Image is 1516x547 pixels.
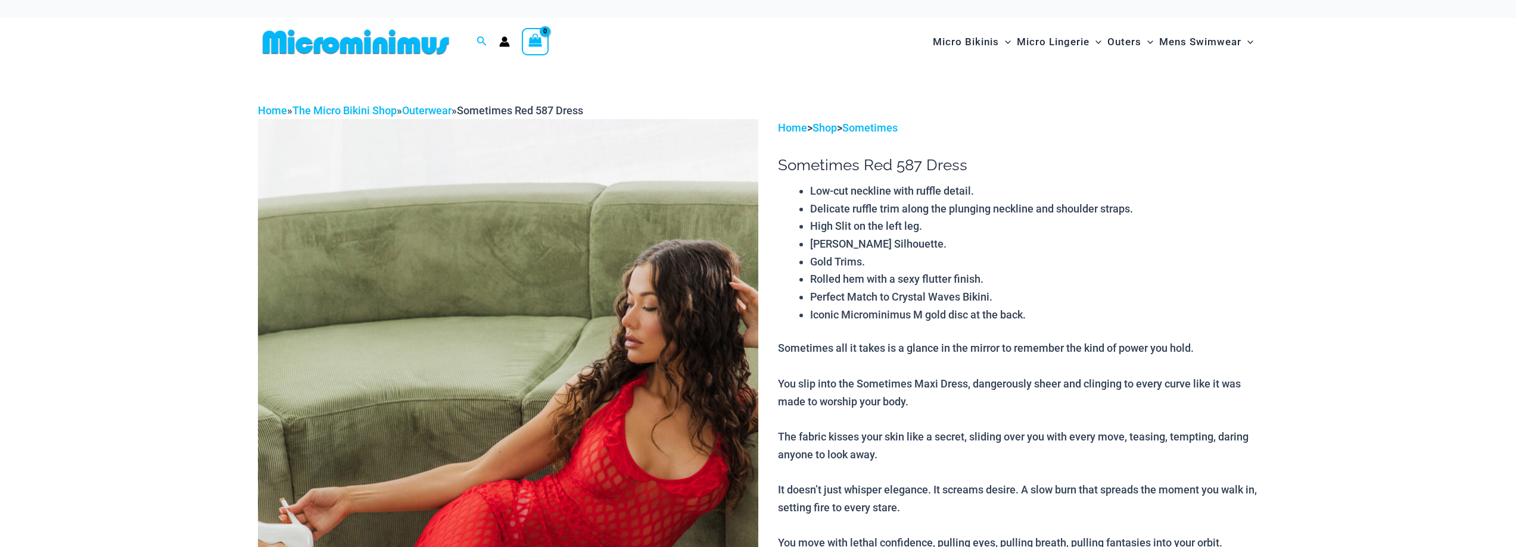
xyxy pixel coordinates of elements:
[842,121,898,134] a: Sometimes
[258,104,287,117] a: Home
[1089,27,1101,57] span: Menu Toggle
[522,28,549,55] a: View Shopping Cart, empty
[457,104,583,117] span: Sometimes Red 587 Dress
[402,104,452,117] a: Outerwear
[810,235,1258,253] li: [PERSON_NAME] Silhouette.
[810,217,1258,235] li: High Slit on the left leg.
[1159,27,1241,57] span: Mens Swimwear
[477,35,487,49] a: Search icon link
[1104,24,1156,60] a: OutersMenu ToggleMenu Toggle
[810,200,1258,218] li: Delicate ruffle trim along the plunging neckline and shoulder straps.
[933,27,999,57] span: Micro Bikinis
[778,121,807,134] a: Home
[999,27,1011,57] span: Menu Toggle
[1014,24,1104,60] a: Micro LingerieMenu ToggleMenu Toggle
[499,36,510,47] a: Account icon link
[810,306,1258,324] li: Iconic Microminimus M gold disc at the back.
[1241,27,1253,57] span: Menu Toggle
[258,29,454,55] img: MM SHOP LOGO FLAT
[1017,27,1089,57] span: Micro Lingerie
[1107,27,1141,57] span: Outers
[778,156,1258,174] h1: Sometimes Red 587 Dress
[1141,27,1153,57] span: Menu Toggle
[810,288,1258,306] li: Perfect Match to Crystal Waves Bikini.
[292,104,397,117] a: The Micro Bikini Shop
[258,104,583,117] span: » » »
[810,182,1258,200] li: Low-cut neckline with ruffle detail.
[930,24,1014,60] a: Micro BikinisMenu ToggleMenu Toggle
[813,121,837,134] a: Shop
[1156,24,1256,60] a: Mens SwimwearMenu ToggleMenu Toggle
[928,22,1259,62] nav: Site Navigation
[778,119,1258,137] p: > >
[810,270,1258,288] li: Rolled hem with a sexy flutter finish.
[810,253,1258,271] li: Gold Trims.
